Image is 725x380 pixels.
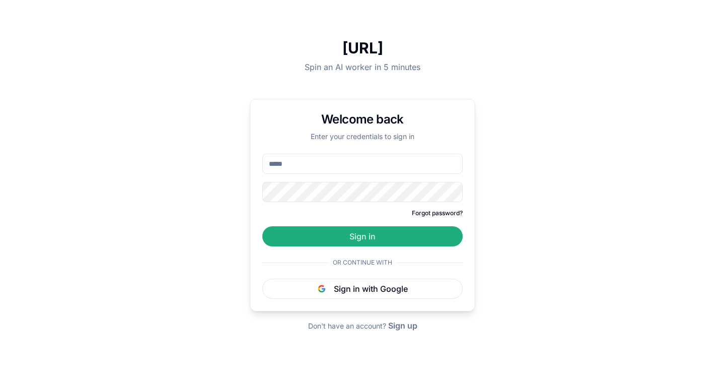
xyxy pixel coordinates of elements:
[262,279,463,299] button: Sign in with Google
[262,226,463,246] button: Sign in
[388,320,417,332] button: Sign up
[308,320,417,332] div: Don't have an account?
[262,132,463,142] p: Enter your credentials to sign in
[412,209,463,217] button: Forgot password?
[250,61,475,73] p: Spin an AI worker in 5 minutes
[329,259,396,267] span: Or continue with
[250,39,475,57] h1: [URL]
[262,111,463,128] h1: Welcome back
